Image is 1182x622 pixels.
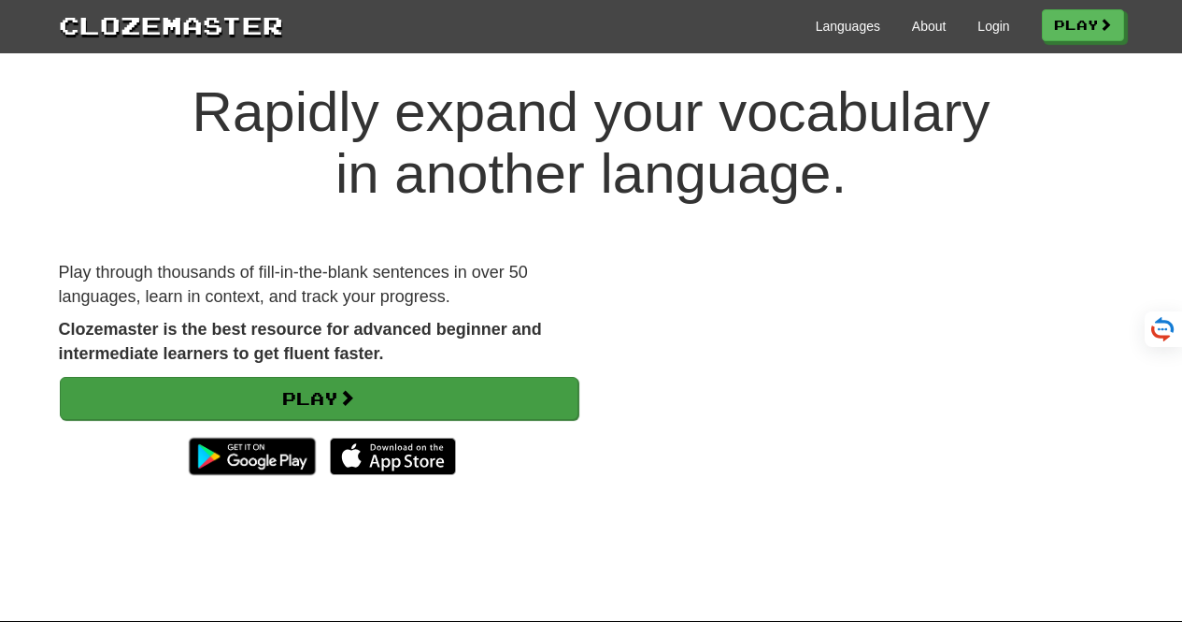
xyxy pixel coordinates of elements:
a: About [912,17,947,36]
img: Download_on_the_App_Store_Badge_US-UK_135x40-25178aeef6eb6b83b96f5f2d004eda3bffbb37122de64afbaef7... [330,438,456,475]
a: Languages [816,17,880,36]
img: Get it on Google Play [179,428,324,485]
a: Play [60,377,578,420]
a: Play [1042,9,1124,41]
a: Clozemaster [59,7,283,42]
strong: Clozemaster is the best resource for advanced beginner and intermediate learners to get fluent fa... [59,320,542,363]
p: Play through thousands of fill-in-the-blank sentences in over 50 languages, learn in context, and... [59,261,577,309]
a: Login [977,17,1009,36]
